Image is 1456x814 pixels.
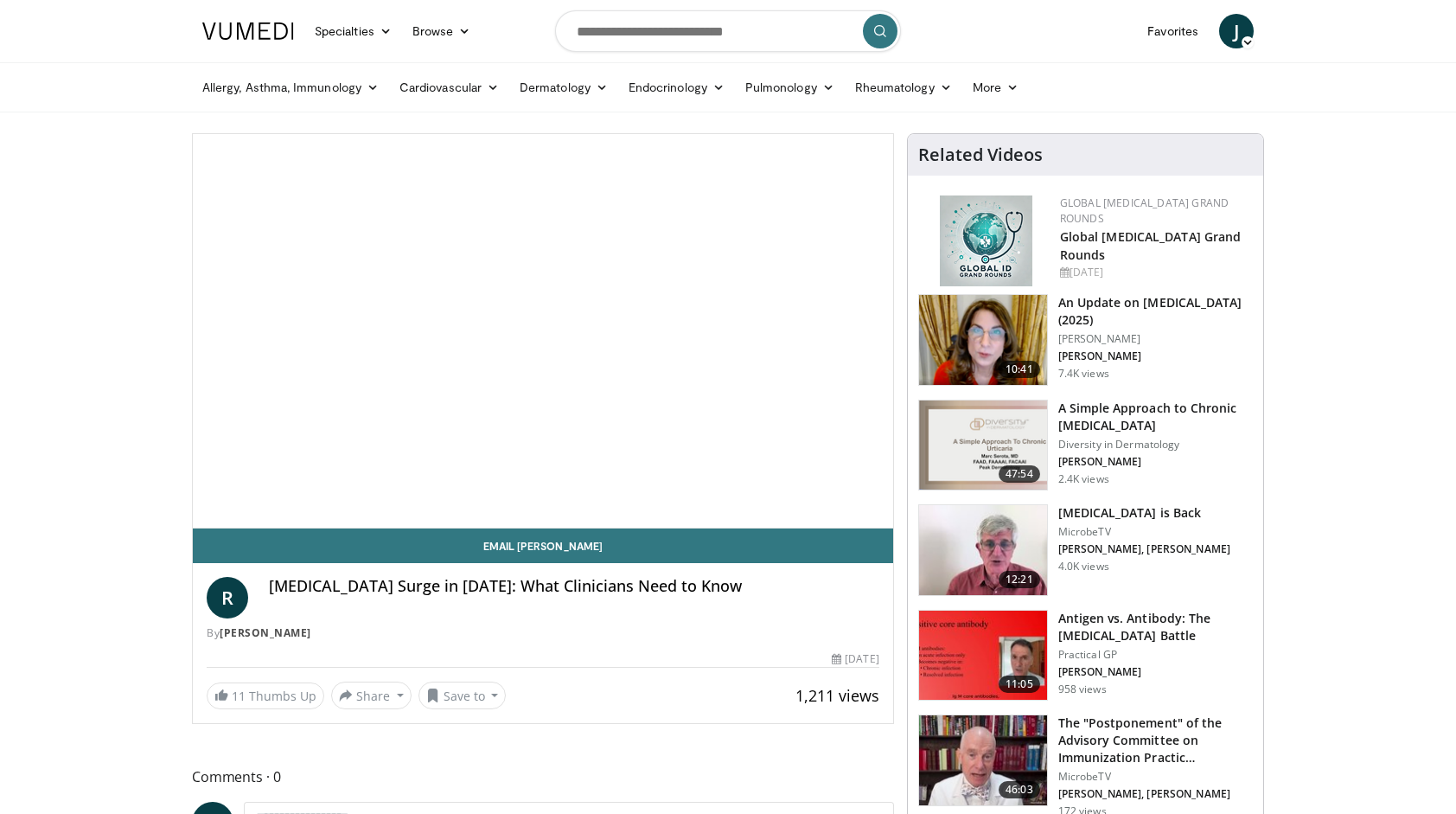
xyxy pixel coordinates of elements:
h4: [MEDICAL_DATA] Surge in [DATE]: What Clinicians Need to Know [269,577,879,596]
a: More [962,70,1029,105]
div: [DATE] [832,651,878,667]
img: dc941aa0-c6d2-40bd-ba0f-da81891a6313.png.150x105_q85_crop-smart_upscale.png [919,401,1047,490]
a: Cardiovascular [389,70,509,105]
p: 4.0K views [1058,560,1109,574]
span: 11:05 [999,676,1040,693]
a: R [207,577,248,619]
span: 12:21 [999,571,1040,588]
h3: The "Postponement" of the Advisory Committee on Immunization Practic… [1058,715,1253,766]
a: Pulmonology [735,70,845,105]
p: 2.4K views [1058,472,1109,486]
a: 11 Thumbs Up [207,683,324,709]
p: 7.4K views [1058,367,1109,381]
a: [PERSON_NAME] [220,625,311,640]
p: Diversity in Dermatology [1058,438,1253,452]
a: J [1219,14,1254,48]
a: 10:41 An Update on [MEDICAL_DATA] (2025) [PERSON_NAME] [PERSON_NAME] 7.4K views [918,294,1253,386]
h3: Antigen vs. Antibody: The [MEDICAL_DATA] Battle [1058,610,1253,644]
a: Global [MEDICAL_DATA] Grand Rounds [1060,228,1242,263]
div: By [207,625,879,641]
img: af6f1632-5dd6-47ad-ac79-7c9432ac1183.150x105_q85_crop-smart_upscale.jpg [919,715,1047,805]
p: [PERSON_NAME] [1058,332,1253,346]
a: Endocrinology [618,70,735,105]
a: Specialties [304,14,402,48]
a: 12:21 [MEDICAL_DATA] is Back MicrobeTV [PERSON_NAME], [PERSON_NAME] 4.0K views [918,504,1253,596]
img: e456a1d5-25c5-46f9-913a-7a343587d2a7.png.150x105_q85_autocrop_double_scale_upscale_version-0.2.png [940,195,1032,286]
a: Rheumatology [845,70,962,105]
span: 11 [232,688,246,704]
img: VuMedi Logo [202,22,294,40]
p: MicrobeTV [1058,525,1230,539]
span: 47:54 [999,465,1040,483]
p: 958 views [1058,683,1107,696]
span: Comments 0 [192,766,894,788]
a: Email [PERSON_NAME] [193,529,893,563]
h3: An Update on [MEDICAL_DATA] (2025) [1058,294,1253,329]
a: 47:54 A Simple Approach to Chronic [MEDICAL_DATA] Diversity in Dermatology [PERSON_NAME] 2.4K views [918,400,1253,491]
p: [PERSON_NAME], [PERSON_NAME] [1058,542,1230,556]
video-js: Video Player [193,134,893,529]
img: 537ec807-323d-43b7-9fe0-bad00a6af604.150x105_q85_crop-smart_upscale.jpg [919,505,1047,595]
h4: Related Videos [918,144,1043,165]
p: MicrobeTV [1058,770,1253,784]
p: [PERSON_NAME] [1058,349,1253,363]
input: Search topics, interventions [555,10,901,52]
a: Allergy, Asthma, Immunology [192,70,389,105]
a: Dermatology [509,70,618,105]
a: Global [MEDICAL_DATA] Grand Rounds [1060,195,1229,226]
img: 7472b800-47d2-44da-b92c-526da50404a8.150x105_q85_crop-smart_upscale.jpg [919,611,1047,701]
a: 11:05 Antigen vs. Antibody: The [MEDICAL_DATA] Battle Practical GP [PERSON_NAME] 958 views [918,610,1253,702]
p: [PERSON_NAME] [1058,665,1253,679]
p: [PERSON_NAME] [1058,455,1253,469]
a: Favorites [1137,14,1209,48]
img: 48af3e72-e66e-47da-b79f-f02e7cc46b9b.png.150x105_q85_crop-smart_upscale.png [919,295,1047,385]
div: [DATE] [1060,265,1249,280]
span: 1,211 views [795,685,879,706]
button: Share [331,682,412,709]
h3: A Simple Approach to Chronic [MEDICAL_DATA] [1058,400,1253,434]
span: 10:41 [999,361,1040,378]
span: 46:03 [999,781,1040,798]
p: [PERSON_NAME], [PERSON_NAME] [1058,787,1253,801]
p: Practical GP [1058,648,1253,662]
a: Browse [402,14,482,48]
h3: [MEDICAL_DATA] is Back [1058,504,1230,522]
button: Save to [418,682,507,709]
